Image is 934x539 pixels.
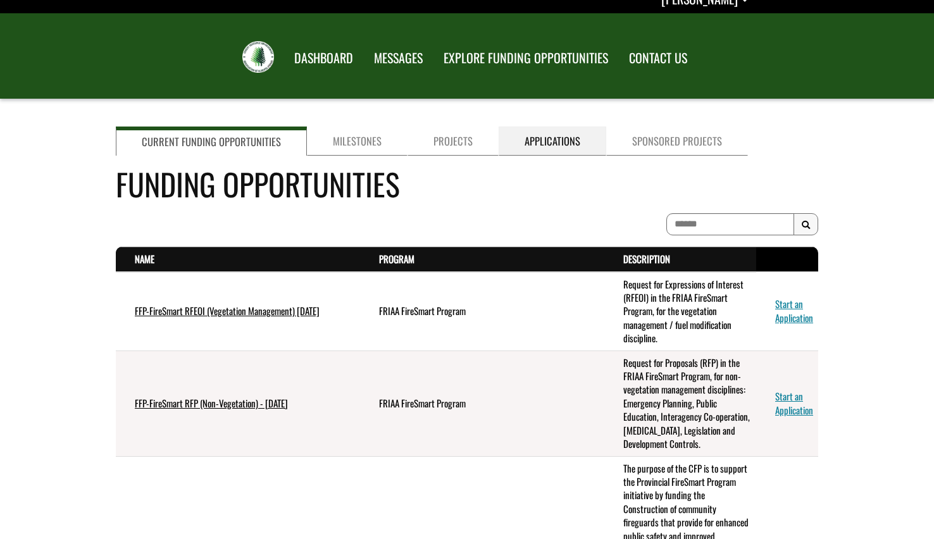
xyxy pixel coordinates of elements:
a: MESSAGES [364,42,432,74]
a: Current Funding Opportunities [116,127,307,156]
nav: Main Navigation [283,39,697,74]
a: Description [623,252,670,266]
h4: Funding Opportunities [116,161,818,206]
td: FRIAA FireSmart Program [360,350,604,456]
a: Sponsored Projects [606,127,748,156]
a: EXPLORE FUNDING OPPORTUNITIES [434,42,618,74]
a: Start an Application [775,389,813,416]
td: FRIAA FireSmart Program [360,272,604,351]
a: Start an Application [775,297,813,324]
td: FFP-FireSmart RFEOI (Vegetation Management) July 2025 [116,272,360,351]
button: Search Results [794,213,818,236]
a: Milestones [307,127,408,156]
td: Request for Proposals (RFP) in the FRIAA FireSmart Program, for non-vegetation management discipl... [604,350,756,456]
img: FRIAA Submissions Portal [242,41,274,73]
a: Applications [499,127,606,156]
a: DASHBOARD [285,42,363,74]
a: FFP-FireSmart RFEOI (Vegetation Management) [DATE] [135,304,320,318]
input: To search on partial text, use the asterisk (*) wildcard character. [666,213,794,235]
a: Projects [408,127,499,156]
a: CONTACT US [620,42,697,74]
a: FFP-FireSmart RFP (Non-Vegetation) - [DATE] [135,396,288,410]
td: Request for Expressions of Interest (RFEOI) in the FRIAA FireSmart Program, for the vegetation ma... [604,272,756,351]
td: FFP-FireSmart RFP (Non-Vegetation) - July 2025 [116,350,360,456]
a: Program [379,252,414,266]
a: Name [135,252,154,266]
